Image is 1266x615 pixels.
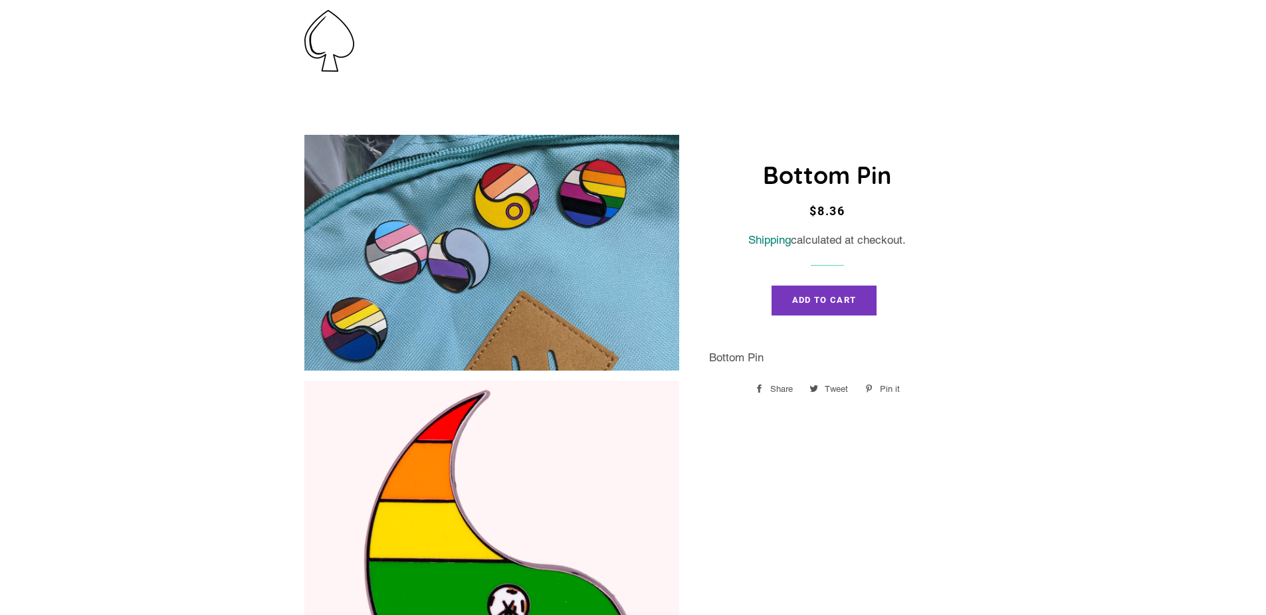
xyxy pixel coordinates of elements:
[770,379,799,399] span: Share
[304,135,680,371] img: Bottom Pin
[777,25,904,59] a: Affiliate Program
[669,25,774,59] a: Collections
[567,25,665,59] a: All Products
[1055,25,1110,59] a: About
[825,379,855,399] span: Tweet
[709,231,945,249] div: calculated at checkout.
[772,286,877,315] button: Add to Cart
[991,25,1051,59] a: Events
[1202,25,1242,59] a: FAQ
[880,379,906,399] span: Pin it
[809,204,845,218] span: $8.36
[1113,25,1199,59] a: Contact Us
[792,295,856,305] span: Add to Cart
[709,159,945,192] h1: Bottom Pin
[748,233,791,246] a: Shipping
[304,10,354,72] img: Pin-Ace
[907,25,988,59] a: Giveaways
[513,25,564,59] a: Home
[709,349,945,367] div: Bottom Pin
